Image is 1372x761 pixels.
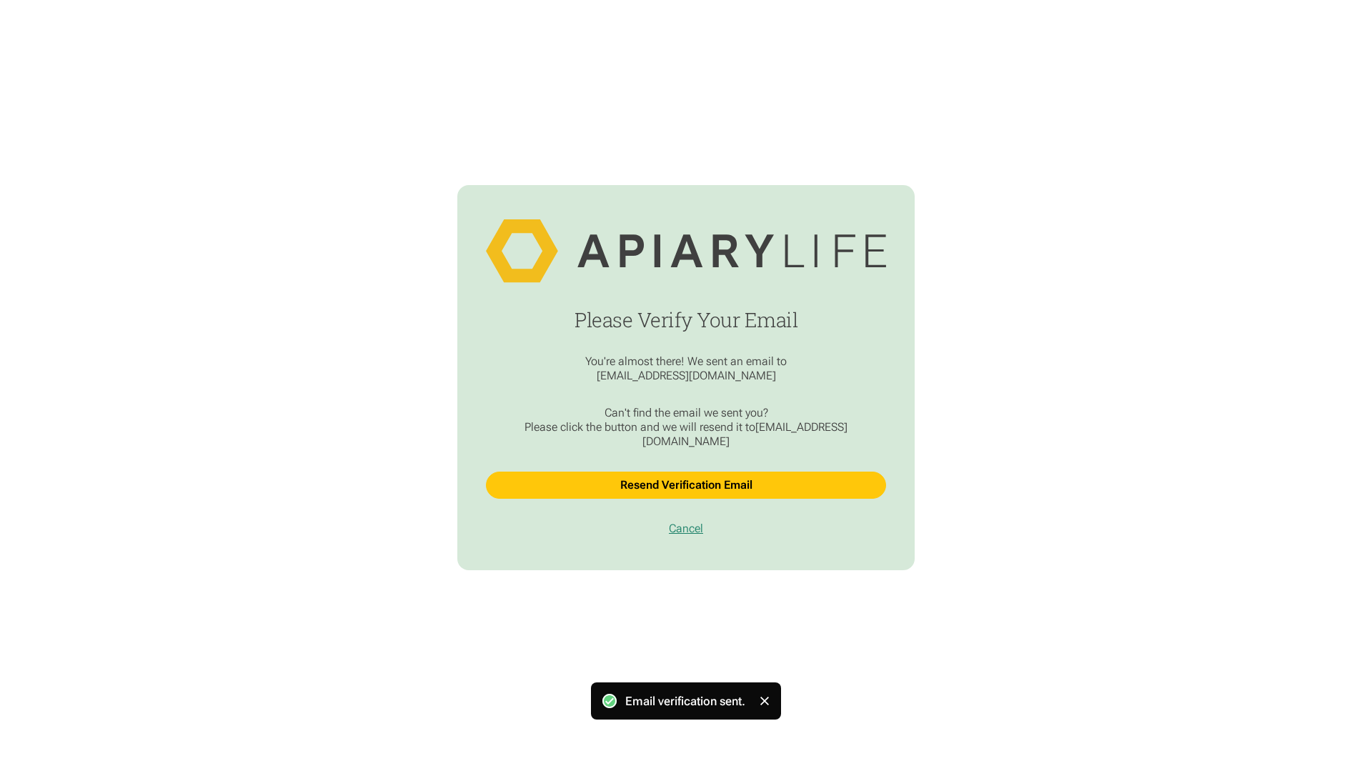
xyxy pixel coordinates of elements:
[486,354,886,383] div: You're almost there! We sent an email to
[669,515,703,542] a: Cancel
[486,406,886,449] div: Can't find the email we sent you? Please click the button and we will resend it to
[597,369,776,382] span: [EMAIL_ADDRESS][DOMAIN_NAME]
[625,691,745,711] div: Email verification sent.
[486,309,886,332] h1: Please Verify Your Email
[486,472,886,499] button: Resend Verification Email
[642,420,847,448] span: [EMAIL_ADDRESS][DOMAIN_NAME]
